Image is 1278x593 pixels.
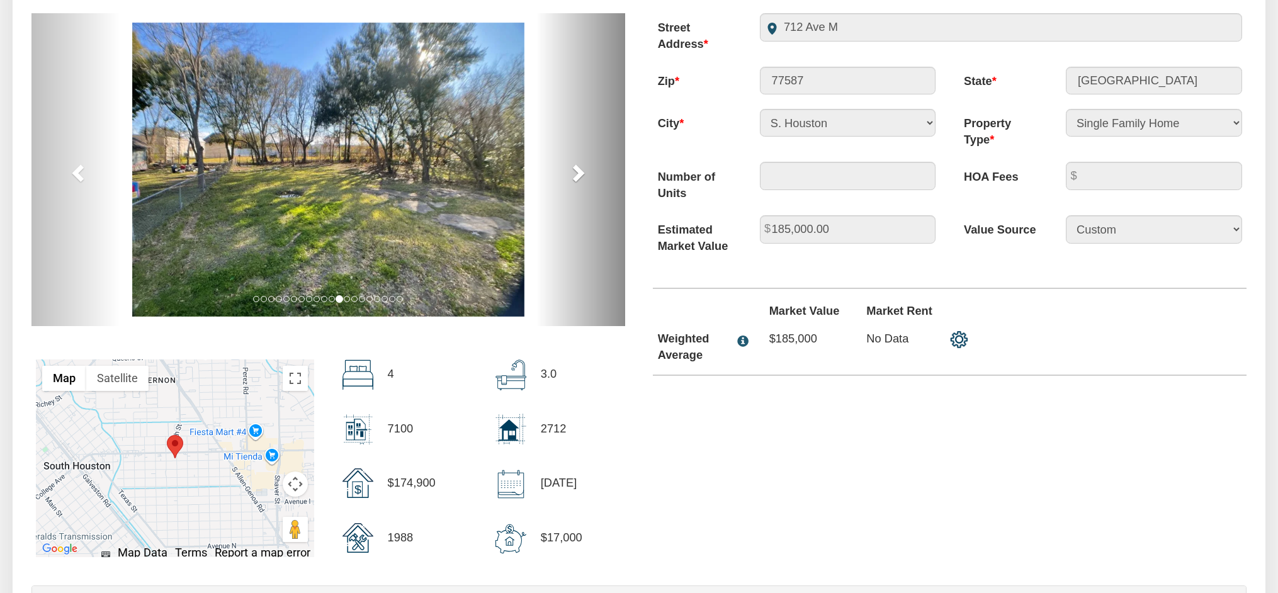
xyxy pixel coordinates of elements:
[388,414,414,443] p: 7100
[950,330,968,349] img: settings.png
[950,162,1052,184] label: HOA Fees
[342,523,374,553] img: year_built.svg
[39,541,81,557] img: Google
[101,548,110,557] button: Keyboard shortcuts
[950,67,1052,89] label: State
[167,435,183,458] div: Marker
[950,215,1052,238] label: Value Source
[658,330,731,363] div: Weighted Average
[541,523,582,553] p: $17,000
[643,13,745,52] label: Street Address
[541,468,577,498] p: [DATE]
[852,303,950,319] label: Market Rent
[283,517,308,542] button: Drag Pegman onto the map to open Street View
[769,330,839,347] p: $185,000
[866,330,936,347] p: No Data
[118,548,167,557] button: Map Data
[132,23,524,317] img: 583111
[388,468,436,498] p: $174,900
[42,366,86,391] button: Show street map
[643,162,745,201] label: Number of Units
[39,541,81,557] a: Open this area in Google Maps (opens a new window)
[342,359,374,391] img: beds.svg
[495,359,527,391] img: bath.svg
[388,523,414,553] p: 1988
[755,303,852,319] label: Market Value
[541,414,567,443] p: 2712
[388,359,394,389] p: 4
[950,109,1052,148] label: Property Type
[283,472,308,497] button: Map camera controls
[643,67,745,89] label: Zip
[541,359,557,389] p: 3.0
[215,546,310,559] a: Report a map error
[342,414,374,445] img: lot_size.svg
[495,523,527,555] img: down_payment.svg
[342,468,374,498] img: sold_price.svg
[643,109,745,132] label: City
[283,366,308,391] button: Toggle fullscreen view
[86,366,149,391] button: Show satellite imagery
[495,468,527,500] img: sold_date.svg
[175,546,207,559] a: Terms (opens in new tab)
[495,414,527,445] img: home_size.svg
[643,215,745,254] label: Estimated Market Value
